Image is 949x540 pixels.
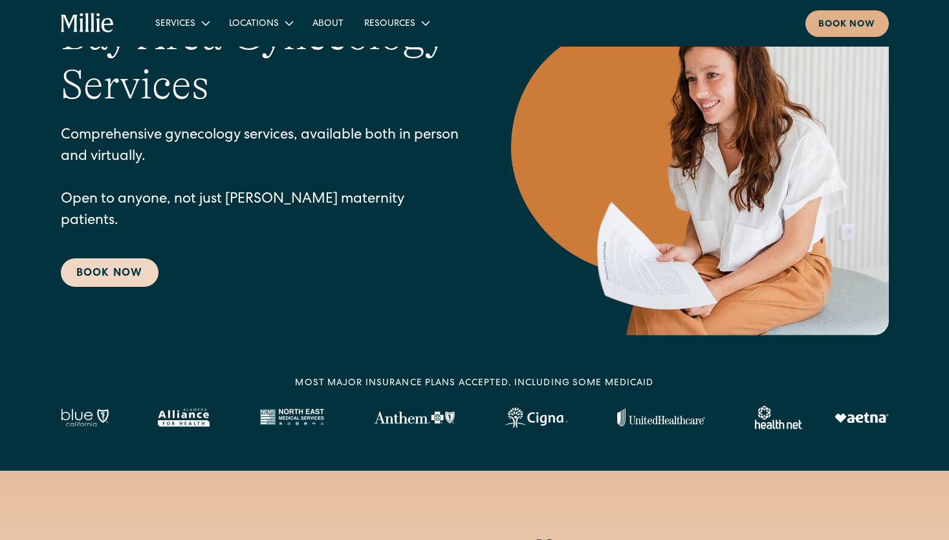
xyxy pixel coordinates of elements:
div: Resources [364,17,415,31]
img: Healthnet logo [755,406,803,429]
div: Services [145,12,219,34]
div: Book now [818,18,876,32]
a: Book now [805,10,889,37]
a: About [302,12,354,34]
img: United Healthcare logo [617,409,705,427]
div: MOST MAJOR INSURANCE PLANS ACCEPTED, INCLUDING some MEDICAID [295,377,653,390]
img: Cigna logo [505,407,567,428]
img: Alameda Alliance logo [158,409,209,427]
img: Anthem Logo [374,411,455,424]
h1: Bay Area Gynecology Services [61,11,459,111]
img: Blue California logo [61,409,109,427]
div: Locations [219,12,302,34]
div: Services [155,17,195,31]
img: Aetna logo [834,412,889,423]
img: North East Medical Services logo [259,409,324,427]
div: Locations [229,17,279,31]
p: Comprehensive gynecology services, available both in person and virtually. Open to anyone, not ju... [61,126,459,232]
a: Book Now [61,258,158,287]
a: home [61,13,115,34]
div: Resources [354,12,439,34]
